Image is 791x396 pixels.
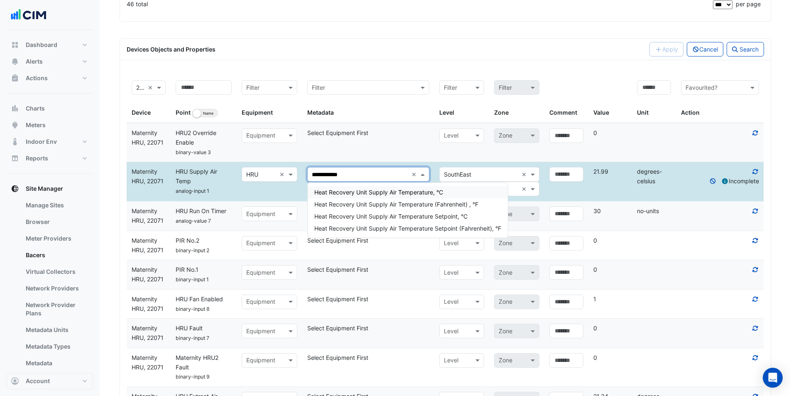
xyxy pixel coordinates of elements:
[489,265,544,280] div: Please select Level first
[132,354,164,371] span: Maternity HRU, 22071
[176,207,226,214] span: HRU Run On Timer
[11,121,19,129] app-icon: Meters
[752,168,759,175] a: Refresh present value
[593,168,608,175] span: 21.986055
[7,180,93,197] button: Site Manager
[752,325,759,332] a: Refresh present value
[11,154,19,162] app-icon: Reports
[176,306,210,312] small: binary-input 8
[632,167,676,186] div: degrees-celsius
[11,138,19,146] app-icon: Indoor Env
[489,207,544,221] div: Please select Level first
[132,129,164,146] span: Maternity HRU, 22071
[176,325,203,332] span: HRU Fault
[411,170,419,180] span: Clear
[489,80,544,95] div: Please select Filter first
[132,325,164,341] span: Maternity HRU, 22071
[489,128,544,143] div: Please select Level first
[314,201,478,208] span: Heat Recovery Unit Supply Air Temperature (Fahrenheit)
[132,237,164,253] span: Maternity HRU, 22071
[439,109,454,116] span: Level
[26,104,45,113] span: Charts
[7,37,93,53] button: Dashboard
[593,295,596,303] span: 1
[681,109,700,116] span: Action
[752,295,759,303] a: Refresh present value
[19,297,93,322] a: Network Provider Plans
[302,324,434,333] div: Select Equipment First
[176,168,217,184] span: HRU Supply Air Temp
[7,133,93,150] button: Indoor Env
[192,109,218,116] ui-switch: Toggle between object name and object identifier
[522,170,529,180] span: Clear
[7,70,93,86] button: Actions
[302,236,434,246] div: Select Equipment First
[593,266,597,273] span: 0
[19,263,93,280] a: Virtual Collectors
[549,109,577,116] span: Comment
[7,53,93,70] button: Alerts
[593,354,597,361] span: 0
[176,237,199,244] span: PIR No.2
[11,74,19,82] app-icon: Actions
[176,188,209,194] small: analog-input 1
[26,184,63,193] span: Site Manager
[727,42,764,57] button: Search
[593,207,601,214] span: 30
[752,237,759,244] a: Refresh present value
[763,368,783,388] div: Open Intercom Messenger
[132,266,164,283] span: Maternity HRU, 22071
[314,213,468,220] span: Heat Recovery Unit Supply Air Temperature Setpoint
[302,128,434,138] div: Select Equipment First
[752,207,759,214] a: Refresh present value
[176,266,198,273] span: PIR No.1
[176,335,209,341] small: binary-input 7
[19,322,93,338] a: Metadata Units
[148,83,155,93] span: Clear
[19,371,93,388] a: Meters
[307,182,508,238] ng-dropdown-panel: Options list
[279,170,287,180] span: Clear
[26,57,43,66] span: Alerts
[176,295,223,303] span: HRU Fan Enabled
[637,109,649,116] span: Unit
[302,295,434,304] div: Select Equipment First
[176,129,216,146] span: HRU2 Override Enable
[752,129,759,136] a: Refresh present value
[593,237,597,244] span: 0
[19,230,93,247] a: Meter Providers
[26,41,57,49] span: Dashboard
[632,207,676,216] div: no-units
[242,109,273,116] span: Equipment
[11,184,19,193] app-icon: Site Manager
[132,295,164,312] span: Maternity HRU, 22071
[736,0,761,7] span: per page
[26,121,46,129] span: Meters
[11,41,19,49] app-icon: Dashboard
[721,177,759,184] span: A metadata must be selected
[11,104,19,113] app-icon: Charts
[176,276,209,283] small: binary-input 1
[176,374,210,380] small: binary-input 9
[19,197,93,214] a: Manage Sites
[489,324,544,338] div: Please select Level first
[19,280,93,297] a: Network Providers
[489,236,544,251] div: Please select Level first
[132,168,164,184] span: Maternity HRU, 22071
[302,353,434,363] div: Select Equipment First
[709,177,717,184] a: Cancel
[26,154,48,162] span: Reports
[127,46,216,53] span: Devices Objects and Properties
[26,138,57,146] span: Indoor Env
[7,150,93,167] button: Reports
[489,295,544,309] div: Please select Level first
[752,266,759,273] a: Refresh present value
[26,74,48,82] span: Actions
[7,373,93,389] button: Account
[302,207,434,216] div: Select Equipment First
[176,218,211,224] small: analog-value 7
[307,109,334,116] span: Metadata
[176,149,211,155] small: binary-value 3
[19,247,93,263] a: Bacers
[752,354,759,361] a: Refresh present value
